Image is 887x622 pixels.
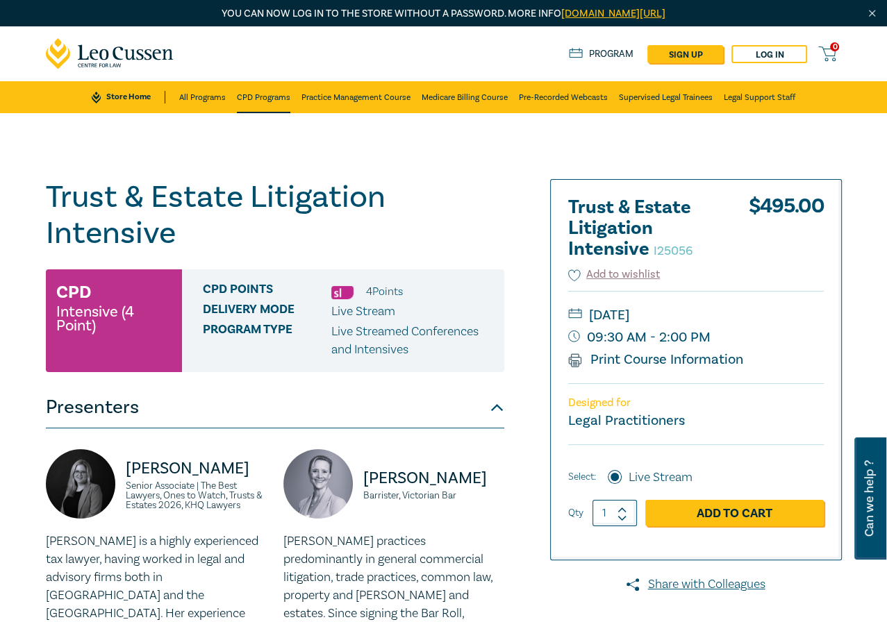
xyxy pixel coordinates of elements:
h1: Trust & Estate Litigation Intensive [46,179,504,251]
a: Legal Support Staff [724,81,795,113]
p: [PERSON_NAME] [363,467,504,489]
label: Qty [568,505,583,521]
a: All Programs [179,81,226,113]
label: Live Stream [629,469,693,487]
a: Practice Management Course [301,81,411,113]
span: Delivery Mode [203,303,331,321]
a: Supervised Legal Trainees [619,81,713,113]
small: Legal Practitioners [568,412,685,430]
a: Add to Cart [645,500,824,526]
span: Program type [203,323,331,359]
a: Program [569,48,633,60]
img: Substantive Law [331,286,354,299]
small: [DATE] [568,304,824,326]
a: Medicare Billing Course [422,81,508,113]
img: https://s3.ap-southeast-2.amazonaws.com/leo-cussen-store-production-content/Contacts/Laura%20Huss... [46,449,115,519]
a: sign up [647,45,723,63]
p: [PERSON_NAME] [126,457,267,480]
span: Select: [568,469,596,485]
p: You can now log in to the store without a password. More info [46,6,842,22]
h3: CPD [56,280,91,305]
small: I25056 [654,243,693,259]
span: Can we help ? [863,446,876,551]
div: $ 495.00 [749,197,824,267]
small: Intensive (4 Point) [56,305,172,333]
a: Log in [731,45,807,63]
a: CPD Programs [237,81,290,113]
img: https://s3.ap-southeast-2.amazonaws.com/leo-cussen-store-production-content/Contacts/Tamara%20Qui... [283,449,353,519]
button: Presenters [46,387,504,428]
a: Share with Colleagues [550,575,842,594]
a: Print Course Information [568,351,744,369]
a: Store Home [92,91,165,103]
h2: Trust & Estate Litigation Intensive [568,197,721,260]
button: Add to wishlist [568,267,661,283]
input: 1 [592,500,637,526]
img: Close [866,8,878,19]
small: Senior Associate | The Best Lawyers, Ones to Watch, Trusts & Estates 2026, KHQ Lawyers [126,481,267,510]
a: [DOMAIN_NAME][URL] [561,7,665,20]
span: CPD Points [203,283,331,301]
a: Pre-Recorded Webcasts [519,81,608,113]
span: Live Stream [331,303,395,319]
small: 09:30 AM - 2:00 PM [568,326,824,348]
small: Barrister, Victorian Bar [363,491,504,501]
span: 0 [830,42,839,51]
p: Designed for [568,396,824,410]
li: 4 Point s [366,283,403,301]
p: Live Streamed Conferences and Intensives [331,323,494,359]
